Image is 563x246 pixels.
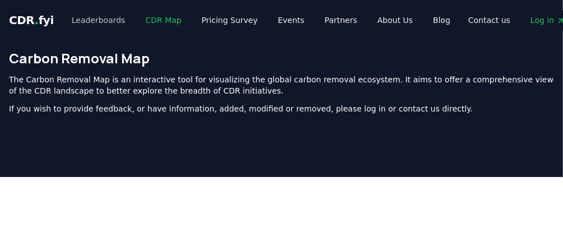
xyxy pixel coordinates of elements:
a: Partners [316,10,366,30]
span: . [35,13,39,27]
span: CDR fyi [9,13,54,27]
a: Leaderboards [63,10,134,30]
h1: Carbon Removal Map [9,49,554,67]
a: Events [269,10,313,30]
p: The Carbon Removal Map is an interactive tool for visualizing the global carbon removal ecosystem... [9,74,554,96]
a: CDR Map [137,10,190,30]
a: Pricing Survey [193,10,267,30]
a: About Us [369,10,422,30]
p: If you wish to provide feedback, or have information, added, modified or removed, please log in o... [9,103,554,114]
a: Blog [424,10,459,30]
a: CDR.fyi [9,12,54,28]
nav: Main [63,10,459,30]
a: Contact us [459,10,519,30]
